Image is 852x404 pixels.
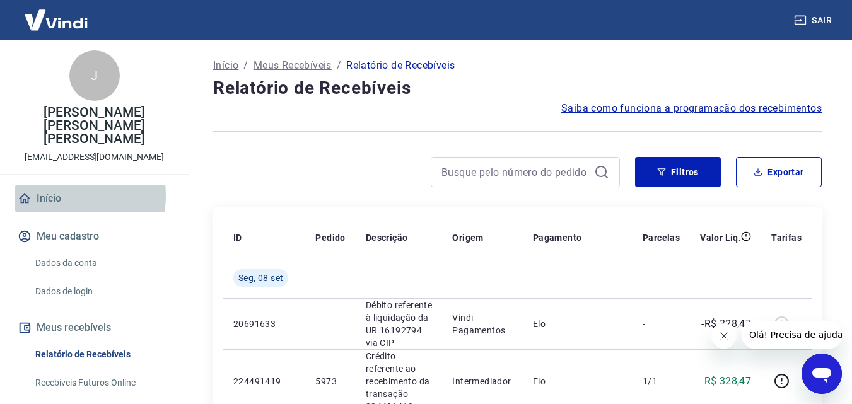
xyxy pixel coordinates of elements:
[30,279,173,304] a: Dados de login
[366,231,408,244] p: Descrição
[700,231,741,244] p: Valor Líq.
[25,151,164,164] p: [EMAIL_ADDRESS][DOMAIN_NAME]
[213,76,822,101] h4: Relatório de Recebíveis
[791,9,837,32] button: Sair
[15,185,173,212] a: Início
[701,316,751,332] p: -R$ 328,47
[30,342,173,367] a: Relatório de Recebíveis
[366,299,433,349] p: Débito referente à liquidação da UR 16192794 via CIP
[30,370,173,396] a: Recebíveis Futuros Online
[8,9,106,19] span: Olá! Precisa de ajuda?
[441,163,589,182] input: Busque pelo número do pedido
[643,231,680,244] p: Parcelas
[315,375,345,388] p: 5973
[213,58,238,73] a: Início
[643,375,680,388] p: 1/1
[315,231,345,244] p: Pedido
[254,58,332,73] a: Meus Recebíveis
[635,157,721,187] button: Filtros
[736,157,822,187] button: Exportar
[10,106,178,146] p: [PERSON_NAME] [PERSON_NAME] [PERSON_NAME]
[452,311,512,337] p: Vindi Pagamentos
[533,318,622,330] p: Elo
[771,231,802,244] p: Tarifas
[69,50,120,101] div: J
[233,375,295,388] p: 224491419
[711,323,737,349] iframe: Fechar mensagem
[346,58,455,73] p: Relatório de Recebíveis
[238,272,283,284] span: Seg, 08 set
[704,374,752,389] p: R$ 328,47
[337,58,341,73] p: /
[452,231,483,244] p: Origem
[15,222,173,250] button: Meu cadastro
[15,314,173,342] button: Meus recebíveis
[15,1,97,39] img: Vindi
[643,318,680,330] p: -
[742,321,842,349] iframe: Mensagem da empresa
[533,375,622,388] p: Elo
[452,375,512,388] p: Intermediador
[802,354,842,394] iframe: Botão para abrir a janela de mensagens
[233,318,295,330] p: 20691633
[533,231,582,244] p: Pagamento
[30,250,173,276] a: Dados da conta
[561,101,822,116] a: Saiba como funciona a programação dos recebimentos
[243,58,248,73] p: /
[233,231,242,244] p: ID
